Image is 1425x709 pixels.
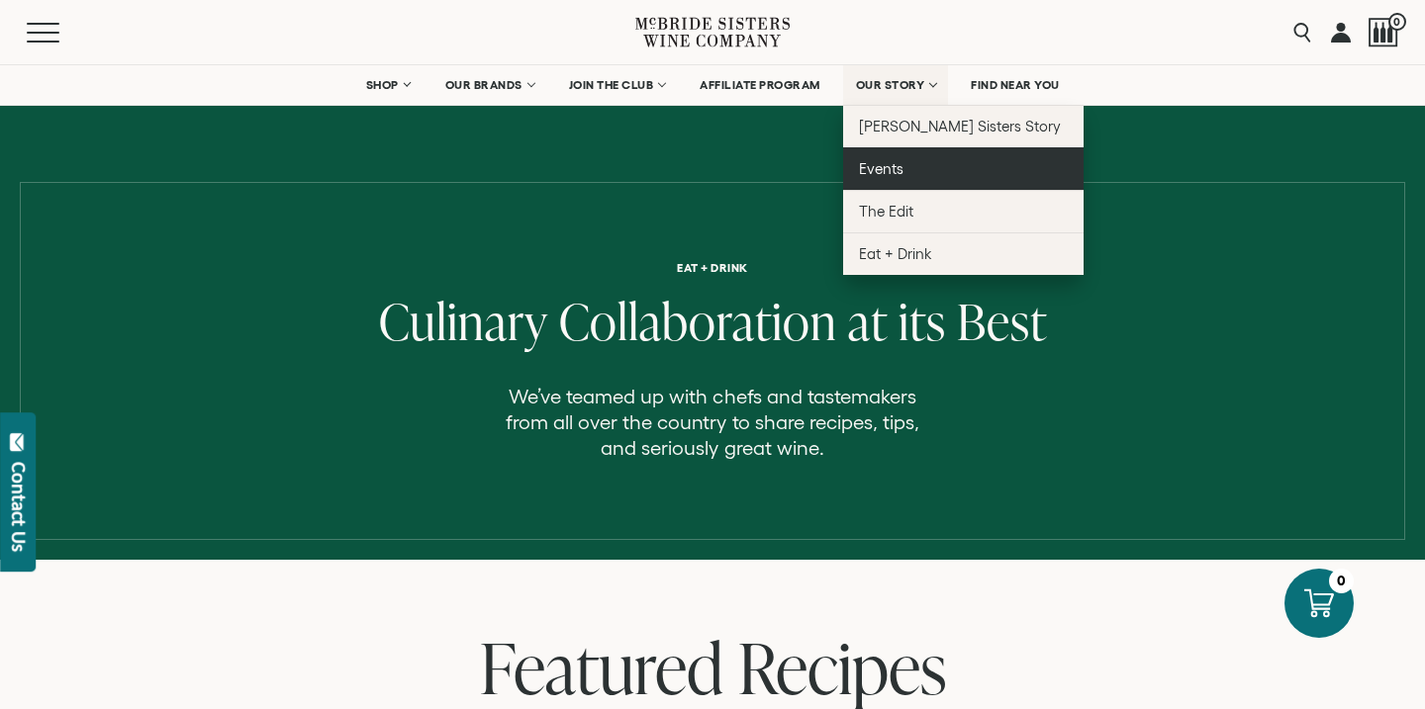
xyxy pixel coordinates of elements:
[843,190,1084,232] a: The Edit
[27,23,98,43] button: Mobile Menu Trigger
[700,78,820,92] span: AFFILIATE PROGRAM
[445,78,522,92] span: OUR BRANDS
[848,287,888,355] span: at
[859,245,932,262] span: Eat + Drink
[569,78,654,92] span: JOIN THE CLUB
[843,147,1084,190] a: Events
[432,65,546,105] a: OUR BRANDS
[843,232,1084,275] a: Eat + Drink
[1388,13,1406,31] span: 0
[687,65,833,105] a: AFFILIATE PROGRAM
[856,78,925,92] span: OUR STORY
[556,65,678,105] a: JOIN THE CLUB
[366,78,400,92] span: SHOP
[958,65,1073,105] a: FIND NEAR YOU
[971,78,1060,92] span: FIND NEAR YOU
[9,462,29,552] div: Contact Us
[957,287,1047,355] span: Best
[843,65,949,105] a: OUR STORY
[843,105,1084,147] a: [PERSON_NAME] Sisters Story
[559,287,837,355] span: Collaboration
[859,160,903,177] span: Events
[899,287,946,355] span: its
[499,384,926,461] p: We’ve teamed up with chefs and tastemakers from all over the country to share recipes, tips, and ...
[859,118,1062,134] span: [PERSON_NAME] Sisters Story
[379,287,548,355] span: Culinary
[859,203,913,220] span: The Edit
[353,65,423,105] a: SHOP
[1329,569,1354,593] div: 0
